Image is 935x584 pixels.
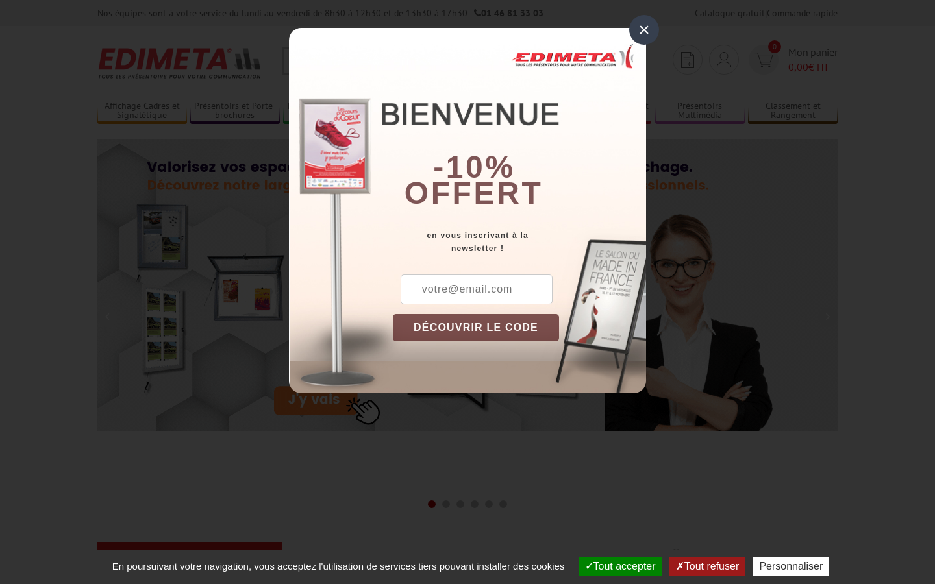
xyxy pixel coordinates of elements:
button: Tout accepter [579,557,662,576]
button: DÉCOUVRIR LE CODE [393,314,559,341]
font: offert [405,176,543,210]
input: votre@email.com [401,274,553,304]
button: Tout refuser [669,557,745,576]
div: × [629,15,659,45]
span: En poursuivant votre navigation, vous acceptez l'utilisation de services tiers pouvant installer ... [106,561,571,572]
button: Personnaliser (fenêtre modale) [753,557,829,576]
div: en vous inscrivant à la newsletter ! [393,229,646,255]
b: -10% [433,150,515,184]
